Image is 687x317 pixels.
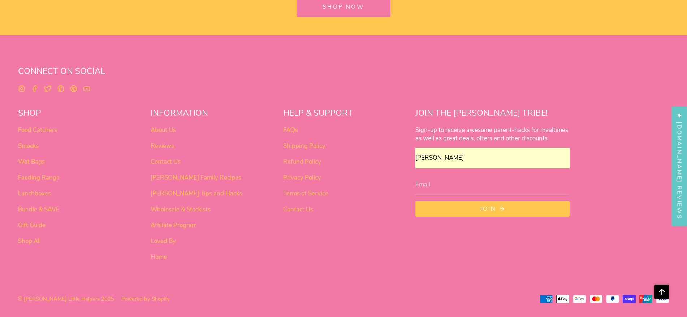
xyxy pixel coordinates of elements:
[151,158,181,166] a: Contact Us
[415,108,570,122] h2: JOIN THE [PERSON_NAME] TRIBE!
[415,174,570,195] input: Email
[415,201,570,217] button: Join
[415,126,568,142] strong: Sign-up to receive awesome parent-hacks for mealtimes as well as great deals, offers and other di...
[151,108,272,122] h2: INFORMATION
[18,142,39,150] a: Smocks
[151,221,197,229] a: Affiliate Program
[18,126,57,134] a: Food Catchers
[151,173,241,182] a: [PERSON_NAME] Family Recipes
[323,3,364,11] span: SHOP NOW
[283,205,313,213] a: Contact Us
[18,221,46,229] a: Gift Guide
[151,237,176,245] a: Loved By
[121,295,170,303] a: Powered by Shopify
[283,142,325,150] a: Shipping Policy
[18,173,60,182] a: Feeding Range
[415,148,570,169] input: Name
[283,126,298,134] a: FAQs
[151,205,211,213] a: Wholesale & Stockists
[18,158,45,166] a: Wet Bags
[672,106,687,226] div: Click to open Judge.me floating reviews tab
[18,237,41,245] a: Shop All
[283,158,321,166] a: Refund Policy
[18,66,669,80] h2: CONNECT ON SOCIAL
[151,126,176,134] a: About Us
[18,295,114,303] a: © [PERSON_NAME] Little Helpers 2025
[151,142,174,150] a: Reviews
[151,189,242,198] a: [PERSON_NAME] Tips and Hacks
[283,189,328,198] a: Terms of Service
[18,189,51,198] a: Lunchboxes
[283,108,404,122] h2: HELP & SUPPORT
[480,205,497,213] span: Join
[18,205,60,213] a: Bundle & SAVE
[151,253,167,261] a: Home
[18,108,139,122] h2: SHOP
[283,173,321,182] a: Privacy Policy
[654,285,669,299] button: Scroll to top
